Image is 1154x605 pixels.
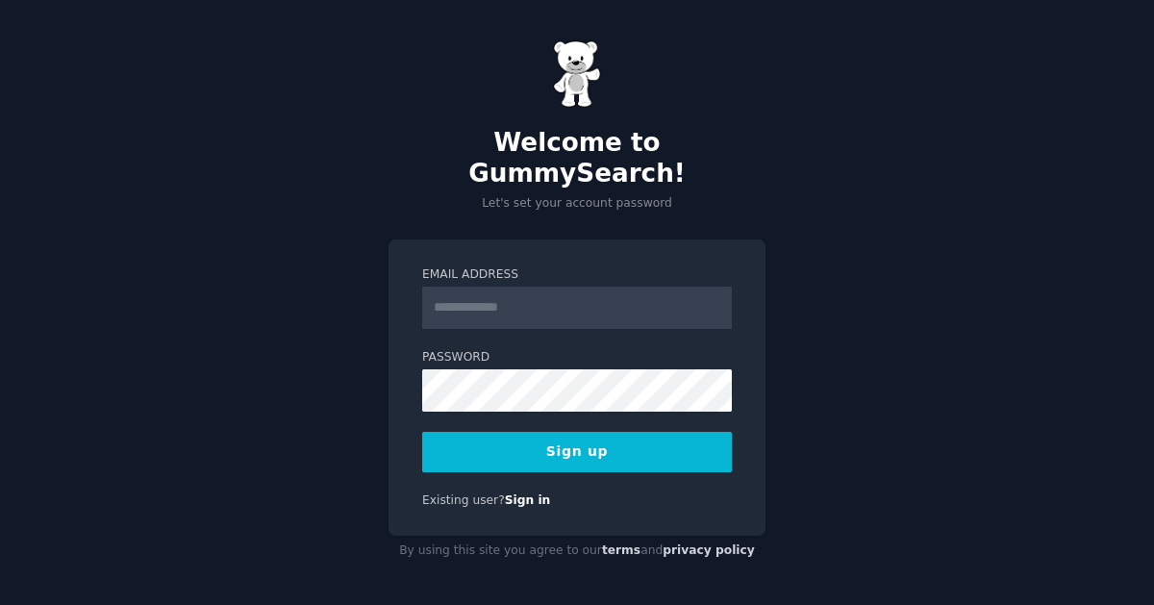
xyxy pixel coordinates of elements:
img: Gummy Bear [553,40,601,108]
label: Password [422,349,732,366]
h2: Welcome to GummySearch! [389,128,765,189]
a: terms [602,543,640,557]
div: By using this site you agree to our and [389,536,765,567]
button: Sign up [422,432,732,472]
a: Sign in [505,493,551,507]
a: privacy policy [663,543,755,557]
span: Existing user? [422,493,505,507]
label: Email Address [422,266,732,284]
p: Let's set your account password [389,195,765,213]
